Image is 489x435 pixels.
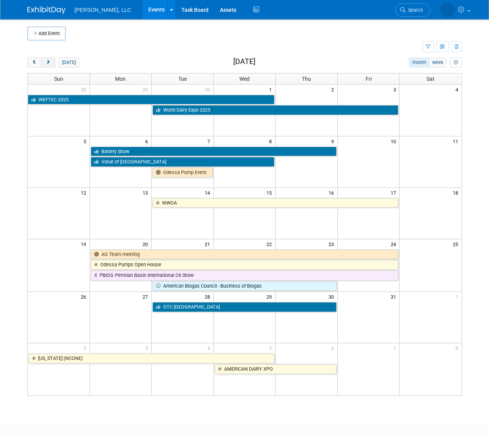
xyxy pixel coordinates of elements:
[455,343,462,353] span: 8
[330,85,337,94] span: 2
[142,239,151,249] span: 20
[28,95,275,105] a: WEFTEC 2025
[27,6,66,14] img: ExhibitDay
[142,188,151,197] span: 13
[41,58,55,67] button: next
[178,76,187,82] span: Tue
[452,188,462,197] span: 18
[409,58,429,67] button: month
[142,85,151,94] span: 29
[330,136,337,146] span: 9
[207,136,213,146] span: 7
[207,343,213,353] span: 4
[426,76,434,82] span: Sat
[142,292,151,301] span: 27
[392,343,399,353] span: 7
[429,58,446,67] button: week
[450,58,462,67] button: myCustomButton
[27,27,66,40] button: Add Event
[91,147,337,157] a: Battery Show
[204,85,213,94] span: 30
[152,302,337,312] a: OTC [GEOGRAPHIC_DATA]
[91,260,399,270] a: Odessa Pumps Open House
[390,239,399,249] span: 24
[328,239,337,249] span: 23
[266,188,275,197] span: 15
[395,3,430,17] a: Search
[80,188,90,197] span: 12
[59,58,79,67] button: [DATE]
[268,136,275,146] span: 8
[91,157,275,167] a: Value of [GEOGRAPHIC_DATA]
[27,58,42,67] button: prev
[330,343,337,353] span: 6
[115,76,126,82] span: Mon
[152,281,337,291] a: American Biogas Council - Business of Biogas
[91,270,399,280] a: PBIOS: Permian Basin International Oil Show
[454,60,459,65] i: Personalize Calendar
[204,292,213,301] span: 28
[266,239,275,249] span: 22
[266,292,275,301] span: 29
[54,76,63,82] span: Sun
[83,343,90,353] span: 2
[328,188,337,197] span: 16
[455,292,462,301] span: 1
[144,343,151,353] span: 3
[83,136,90,146] span: 5
[204,188,213,197] span: 14
[366,76,372,82] span: Fri
[152,198,398,208] a: WWOA
[390,292,399,301] span: 31
[204,239,213,249] span: 21
[302,76,311,82] span: Thu
[328,292,337,301] span: 30
[455,85,462,94] span: 4
[268,85,275,94] span: 1
[91,249,399,259] a: AG Team meeting
[452,239,462,249] span: 25
[75,7,131,13] span: [PERSON_NAME], LLC
[239,76,250,82] span: Wed
[233,58,255,66] h2: [DATE]
[390,188,399,197] span: 17
[390,136,399,146] span: 10
[80,85,90,94] span: 28
[29,353,275,363] a: [US_STATE] (NCONE)
[392,85,399,94] span: 3
[440,3,455,17] img: Megan James
[80,292,90,301] span: 26
[215,364,337,374] a: AMERICAN DAIRY XPO
[144,136,151,146] span: 6
[406,7,423,13] span: Search
[268,343,275,353] span: 5
[452,136,462,146] span: 11
[80,239,90,249] span: 19
[152,105,398,115] a: World Dairy Expo 2025
[152,168,213,178] a: Odessa Pump Event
